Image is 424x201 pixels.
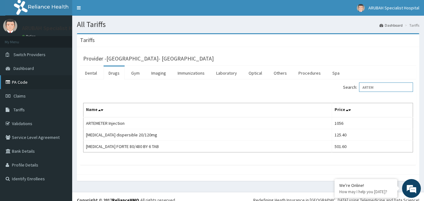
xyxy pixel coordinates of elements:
td: [MEDICAL_DATA] FORTE 80/480 BY 6 TAB [83,141,332,152]
a: Dashboard [379,23,403,28]
div: Minimize live chat window [103,3,118,18]
a: Procedures [293,66,326,80]
th: Name [83,103,332,118]
h3: Tariffs [80,37,95,43]
a: Spa [327,66,345,80]
a: Online [22,34,37,39]
td: 125.40 [332,129,413,141]
span: Tariffs [13,107,25,113]
td: 501.60 [332,141,413,152]
span: ARUBAH Specialist Hospital [368,5,419,11]
img: d_794563401_company_1708531726252_794563401 [12,31,25,47]
a: Imaging [146,66,171,80]
h3: Provider - [GEOGRAPHIC_DATA]- [GEOGRAPHIC_DATA] [83,56,214,61]
a: Others [269,66,292,80]
div: We're Online! [339,182,393,188]
a: Gym [126,66,145,80]
input: Search: [359,82,413,92]
li: Tariffs [403,23,419,28]
th: Price [332,103,413,118]
span: Switch Providers [13,52,46,57]
img: User Image [3,19,17,33]
td: 1056 [332,117,413,129]
a: Optical [244,66,267,80]
p: How may I help you today? [339,189,393,194]
label: Search: [343,82,413,92]
span: Dashboard [13,66,34,71]
textarea: Type your message and hit 'Enter' [3,134,120,156]
span: Claims [13,93,26,99]
h1: All Tariffs [77,20,419,29]
td: [MEDICAL_DATA] dispersible 20/120mg [83,129,332,141]
a: Laboratory [211,66,242,80]
a: Dental [80,66,102,80]
td: ARTEMETER Injection [83,117,332,129]
a: Drugs [104,66,125,80]
img: User Image [357,4,365,12]
p: ARUBAH Specialist Hospital [22,25,89,31]
a: Immunizations [173,66,210,80]
span: We're online! [36,61,87,124]
div: Chat with us now [33,35,105,43]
